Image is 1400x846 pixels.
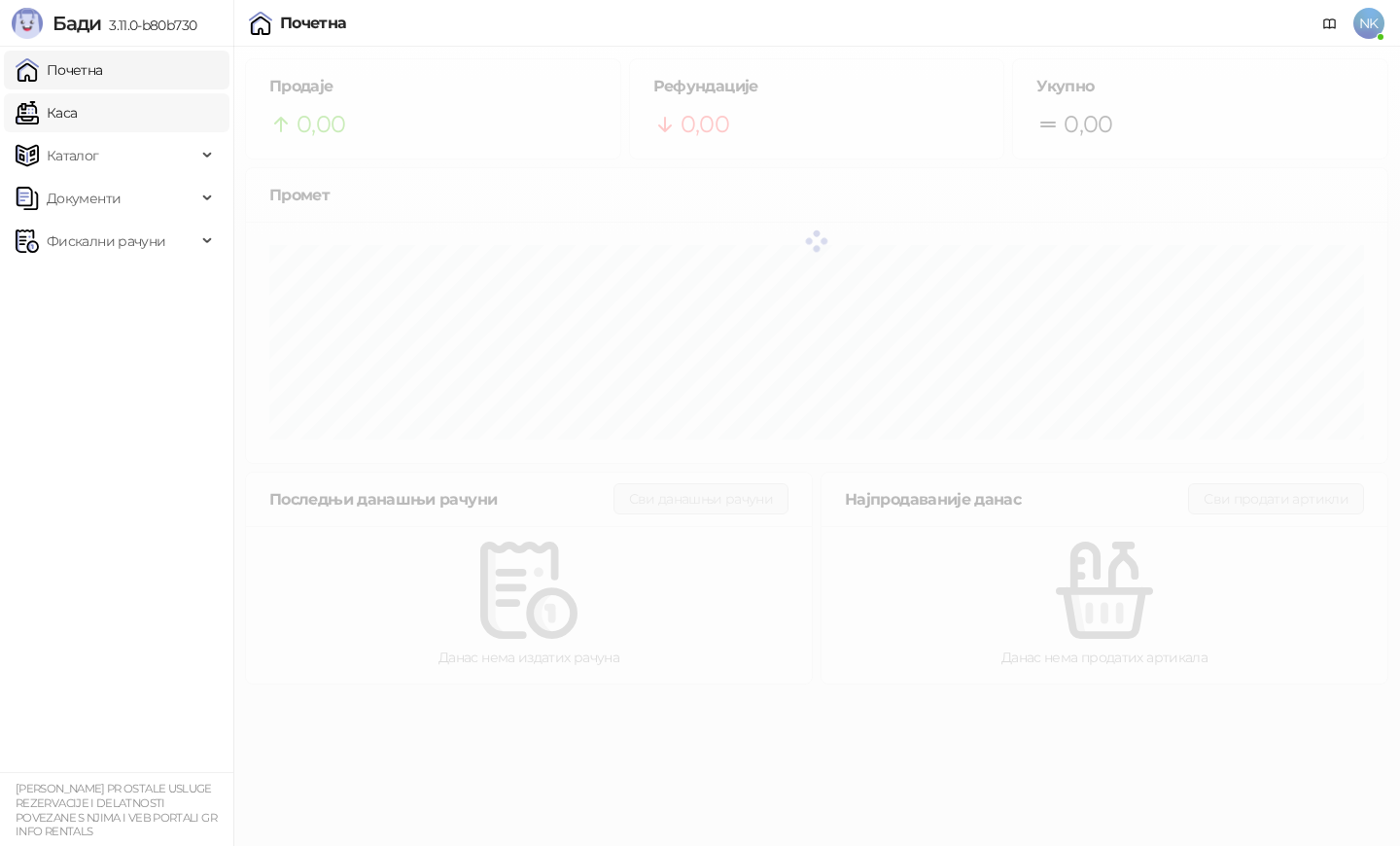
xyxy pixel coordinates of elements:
div: Почетна [280,16,347,31]
span: Бади [52,12,101,35]
span: Фискални рачуни [47,222,165,261]
small: [PERSON_NAME] PR OSTALE USLUGE REZERVACIJE I DELATNOSTI POVEZANE S NJIMA I VEB PORTALI GR INFO RE... [16,782,217,838]
a: Почетна [16,51,103,89]
span: Каталог [47,136,99,175]
span: NK [1353,8,1384,39]
span: Документи [47,179,121,218]
img: Logo [12,8,43,39]
a: Каса [16,93,77,132]
span: 3.11.0-b80b730 [101,17,196,34]
a: Документација [1314,8,1346,39]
